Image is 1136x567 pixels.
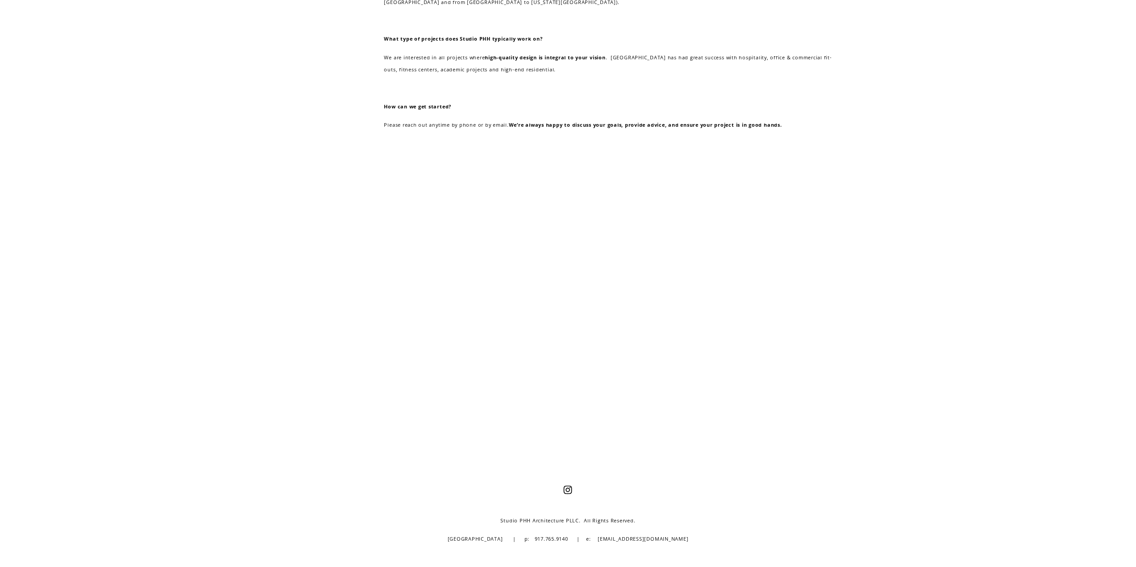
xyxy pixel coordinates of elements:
p: Studio PHH Architecture PLLC. All Rights Reserved. [244,514,891,526]
strong: How can we get started? [384,103,451,110]
strong: high-quality design is integral to your vision [485,54,605,61]
a: Instagram [563,485,572,494]
p: Please reach out anytime by phone or by email. [384,119,845,131]
strong: We’re always happy to discuss your goals, provide advice, and ensure your project is in good hands. [509,121,782,128]
p: [GEOGRAPHIC_DATA] | p: 917.765.9140 | e: [EMAIL_ADDRESS][DOMAIN_NAME] [244,533,891,545]
p: We are interested in all projects where . [GEOGRAPHIC_DATA] has had great success with hospitalit... [384,51,845,76]
strong: What type of projects does Studio PHH typically work on? [384,35,542,42]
